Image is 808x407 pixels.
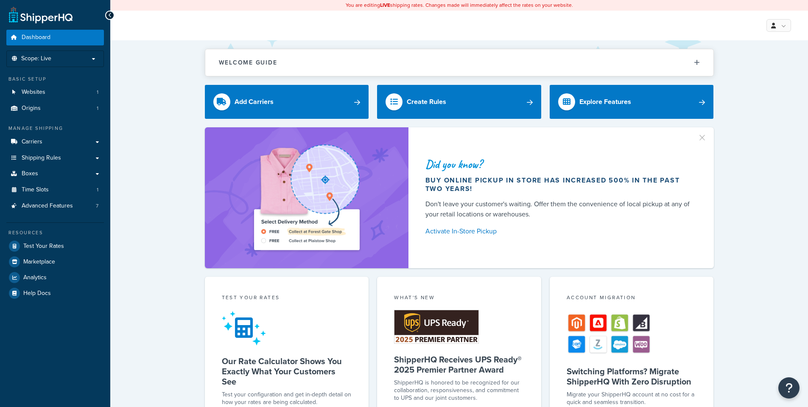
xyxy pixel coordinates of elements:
span: Origins [22,105,41,112]
a: Analytics [6,270,104,285]
span: 1 [97,105,98,112]
div: Create Rules [407,96,446,108]
span: Test Your Rates [23,243,64,250]
span: Scope: Live [21,55,51,62]
a: Create Rules [377,85,541,119]
div: Migrate your ShipperHQ account at no cost for a quick and seamless transition. [567,391,697,406]
span: 1 [97,89,98,96]
a: Dashboard [6,30,104,45]
div: Don't leave your customer's waiting. Offer them the convenience of local pickup at any of your re... [425,199,693,219]
div: Test your configuration and get in-depth detail on how your rates are being calculated. [222,391,352,406]
button: Welcome Guide [205,49,713,76]
li: Time Slots [6,182,104,198]
button: Open Resource Center [778,377,800,399]
li: Origins [6,101,104,116]
img: ad-shirt-map-b0359fc47e01cab431d101c4b569394f6a03f54285957d908178d52f29eb9668.png [230,140,383,255]
a: Advanced Features7 [6,198,104,214]
span: 7 [96,202,98,210]
a: Time Slots1 [6,182,104,198]
div: Account Migration [567,294,697,303]
span: Dashboard [22,34,50,41]
p: ShipperHQ is honored to be recognized for our collaboration, responsiveness, and commitment to UP... [394,379,524,402]
div: Add Carriers [235,96,274,108]
a: Carriers [6,134,104,150]
span: 1 [97,186,98,194]
span: Websites [22,89,45,96]
a: Shipping Rules [6,150,104,166]
li: Websites [6,84,104,100]
li: Advanced Features [6,198,104,214]
a: Websites1 [6,84,104,100]
a: Help Docs [6,286,104,301]
div: Basic Setup [6,76,104,83]
div: What's New [394,294,524,303]
span: Boxes [22,170,38,177]
span: Marketplace [23,258,55,266]
b: LIVE [380,1,390,9]
a: Marketplace [6,254,104,269]
div: Test your rates [222,294,352,303]
h5: ShipperHQ Receives UPS Ready® 2025 Premier Partner Award [394,354,524,375]
span: Time Slots [22,186,49,194]
h5: Switching Platforms? Migrate ShipperHQ With Zero Disruption [567,366,697,387]
span: Shipping Rules [22,154,61,162]
div: Explore Features [579,96,631,108]
a: Explore Features [550,85,714,119]
span: Advanced Features [22,202,73,210]
a: Add Carriers [205,85,369,119]
a: Test Your Rates [6,239,104,254]
div: Manage Shipping [6,125,104,132]
a: Boxes [6,166,104,182]
span: Help Docs [23,290,51,297]
span: Carriers [22,138,42,146]
h5: Our Rate Calculator Shows You Exactly What Your Customers See [222,356,352,387]
span: Analytics [23,274,47,281]
h2: Welcome Guide [219,59,277,66]
a: Activate In-Store Pickup [425,225,693,237]
div: Did you know? [425,158,693,170]
a: Origins1 [6,101,104,116]
div: Buy online pickup in store has increased 500% in the past two years! [425,176,693,193]
div: Resources [6,229,104,236]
